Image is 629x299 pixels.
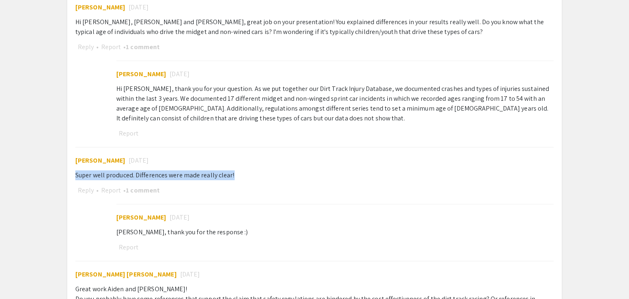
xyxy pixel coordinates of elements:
[116,227,554,237] div: [PERSON_NAME], thank you for the response :)
[116,70,166,78] span: [PERSON_NAME]
[99,42,123,52] button: Report
[6,262,35,293] iframe: Chat
[129,2,149,12] span: [DATE]
[75,156,125,165] span: [PERSON_NAME]
[75,185,96,196] button: Reply
[75,42,554,52] div: • • 1 comment
[116,242,141,253] button: Report
[116,213,166,222] span: [PERSON_NAME]
[75,42,96,52] button: Reply
[75,17,554,37] div: Hi [PERSON_NAME], [PERSON_NAME] and [PERSON_NAME], great job on your presentation! You explained ...
[116,128,141,139] button: Report
[75,170,554,180] div: Super well produced. Differences were made really clear!
[75,270,177,279] span: [PERSON_NAME] [PERSON_NAME]
[75,3,125,11] span: [PERSON_NAME]
[129,156,149,165] span: [DATE]
[170,213,190,222] span: [DATE]
[99,185,123,196] button: Report
[180,270,200,279] span: [DATE]
[170,69,190,79] span: [DATE]
[75,185,554,196] div: • • 1 comment
[116,84,554,123] div: Hi [PERSON_NAME], thank you for your question. As we put together our Dirt Track Injury Database,...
